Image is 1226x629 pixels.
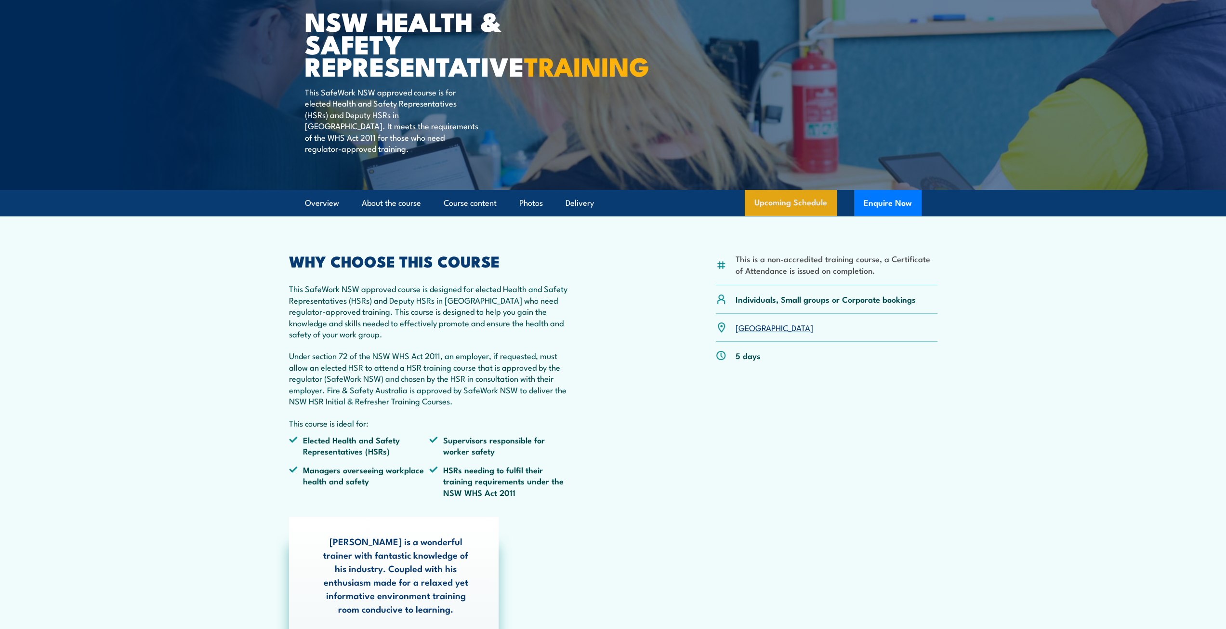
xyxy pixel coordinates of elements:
[519,190,543,216] a: Photos
[305,10,543,77] h1: NSW Health & Safety Representative
[854,190,922,216] button: Enquire Now
[736,350,761,361] p: 5 days
[745,190,837,216] a: Upcoming Schedule
[736,294,916,305] p: Individuals, Small groups or Corporate bookings
[566,190,594,216] a: Delivery
[289,417,570,428] p: This course is ideal for:
[736,253,937,276] li: This is a non-accredited training course, a Certificate of Attendance is issued on completion.
[305,190,339,216] a: Overview
[444,190,497,216] a: Course content
[317,535,475,616] p: [PERSON_NAME] is a wonderful trainer with fantastic knowledge of his industry. Coupled with his e...
[429,434,570,457] li: Supervisors responsible for worker safety
[289,464,430,498] li: Managers overseeing workplace health and safety
[289,283,570,339] p: This SafeWork NSW approved course is designed for elected Health and Safety Representatives (HSRs...
[305,86,481,154] p: This SafeWork NSW approved course is for elected Health and Safety Representatives (HSRs) and Dep...
[289,254,570,268] h2: WHY CHOOSE THIS COURSE
[736,321,813,333] a: [GEOGRAPHIC_DATA]
[289,434,430,457] li: Elected Health and Safety Representatives (HSRs)
[524,45,649,85] strong: TRAINING
[362,190,421,216] a: About the course
[289,350,570,406] p: Under section 72 of the NSW WHS Act 2011, an employer, if requested, must allow an elected HSR to...
[429,464,570,498] li: HSRs needing to fulfil their training requirements under the NSW WHS Act 2011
